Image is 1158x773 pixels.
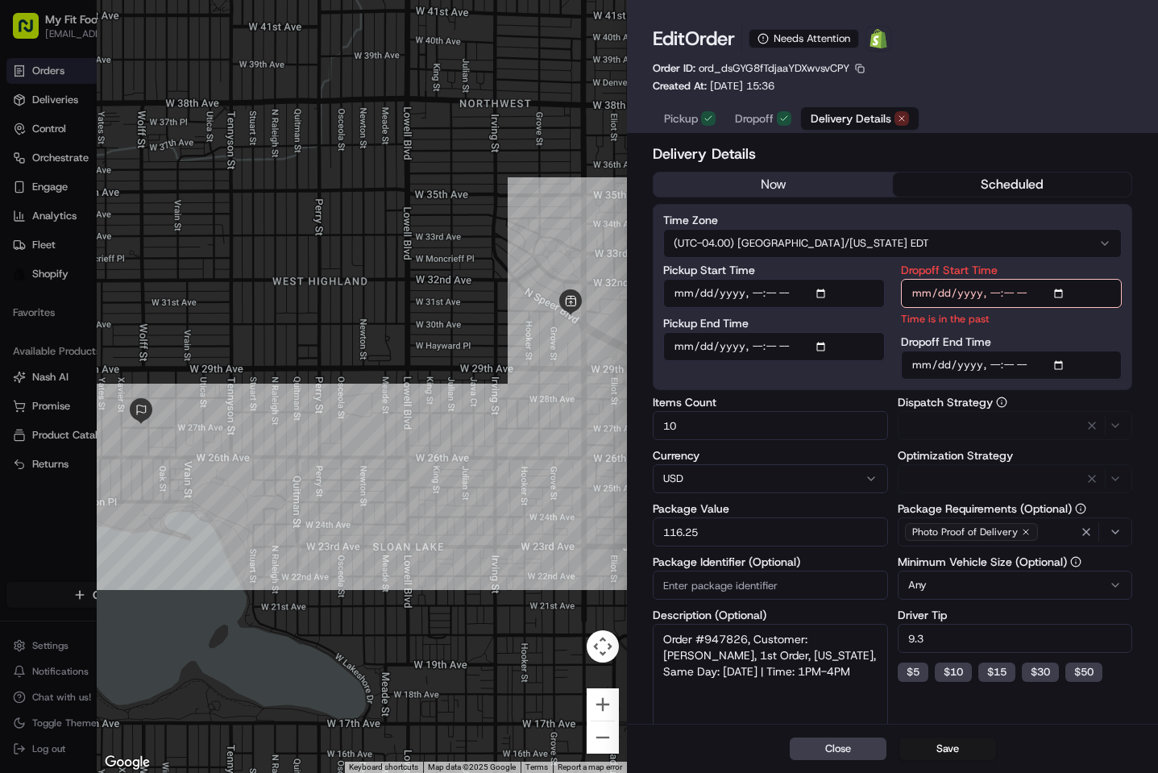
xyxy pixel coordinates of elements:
p: Welcome 👋 [16,64,293,90]
a: Terms (opens in new tab) [525,763,548,771]
label: Currency [653,450,887,461]
span: • [175,250,181,263]
button: See all [250,206,293,226]
textarea: Order #947826, Customer: [PERSON_NAME], 1st Order, [US_STATE], Same Day: [DATE] | Time: 1PM-4PM [653,624,887,740]
a: Powered byPylon [114,399,195,412]
button: Package Requirements (Optional) [1075,503,1086,514]
button: Save [899,738,996,760]
button: Keyboard shortcuts [349,762,418,773]
label: Minimum Vehicle Size (Optional) [898,556,1132,567]
span: Wisdom [PERSON_NAME] [50,293,172,306]
button: Close [790,738,886,760]
span: Photo Proof of Delivery [912,526,1018,538]
img: Google [101,752,154,773]
label: Items Count [653,397,887,408]
img: Wisdom Oko [16,278,42,310]
p: Order ID: [653,61,849,76]
span: Map data ©2025 Google [428,763,516,771]
button: Zoom in [587,688,619,721]
div: 📗 [16,362,29,375]
button: $15 [978,663,1015,682]
input: Enter items count [653,411,887,440]
button: Map camera controls [587,630,619,663]
span: Pylon [160,400,195,412]
span: API Documentation [152,360,259,376]
button: $5 [898,663,928,682]
button: Photo Proof of Delivery [898,517,1132,547]
label: Dispatch Strategy [898,397,1132,408]
input: Enter package identifier [653,571,887,600]
h1: Edit [653,26,735,52]
p: Created At: [653,79,774,94]
p: Time is in the past [901,311,1122,326]
button: Minimum Vehicle Size (Optional) [1070,556,1081,567]
label: Dropoff Start Time [901,264,1122,276]
img: Wisdom Oko [16,235,42,266]
a: 💻API Documentation [130,354,265,383]
input: Got a question? Start typing here... [42,104,290,121]
h2: Delivery Details [653,143,1132,165]
img: 1736555255976-a54dd68f-1ca7-489b-9aae-adbdc363a1c4 [32,294,45,307]
button: $10 [935,663,972,682]
a: 📗Knowledge Base [10,354,130,383]
label: Dropoff End Time [901,336,1122,347]
div: Needs Attention [749,29,859,48]
button: $30 [1022,663,1059,682]
a: Open this area in Google Maps (opens a new window) [101,752,154,773]
label: Pickup End Time [663,318,884,329]
a: Shopify [865,26,891,52]
span: Dropoff [735,110,774,127]
div: Start new chat [73,154,264,170]
span: Delivery Details [811,110,891,127]
span: [DATE] 15:36 [710,79,774,93]
span: Order [685,26,735,52]
input: Enter driver tip [898,624,1132,653]
label: Package Identifier (Optional) [653,556,887,567]
img: Nash [16,16,48,48]
label: Package Value [653,503,887,514]
button: Start new chat [274,159,293,178]
span: • [175,293,181,306]
span: ord_dsGYG8fTdjaaYDXwvsvCPY [699,61,849,75]
span: Knowledge Base [32,360,123,376]
img: 8571987876998_91fb9ceb93ad5c398215_72.jpg [34,154,63,183]
a: Report a map error [558,763,622,771]
button: Dispatch Strategy [996,397,1007,408]
label: Time Zone [663,214,1122,226]
label: Driver Tip [898,609,1132,621]
div: Past conversations [16,210,108,222]
button: scheduled [893,172,1131,197]
img: 1736555255976-a54dd68f-1ca7-489b-9aae-adbdc363a1c4 [16,154,45,183]
label: Pickup Start Time [663,264,884,276]
span: [DATE] [184,293,217,306]
span: Wisdom [PERSON_NAME] [50,250,172,263]
button: Zoom out [587,721,619,754]
label: Description (Optional) [653,609,887,621]
button: now [654,172,892,197]
label: Package Requirements (Optional) [898,503,1132,514]
input: Enter package value [653,517,887,547]
img: Shopify [869,29,888,48]
label: Optimization Strategy [898,450,1132,461]
span: [DATE] [184,250,217,263]
span: Pickup [664,110,698,127]
button: $50 [1065,663,1102,682]
img: 1736555255976-a54dd68f-1ca7-489b-9aae-adbdc363a1c4 [32,251,45,264]
div: 💻 [136,362,149,375]
div: We're available if you need us! [73,170,222,183]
